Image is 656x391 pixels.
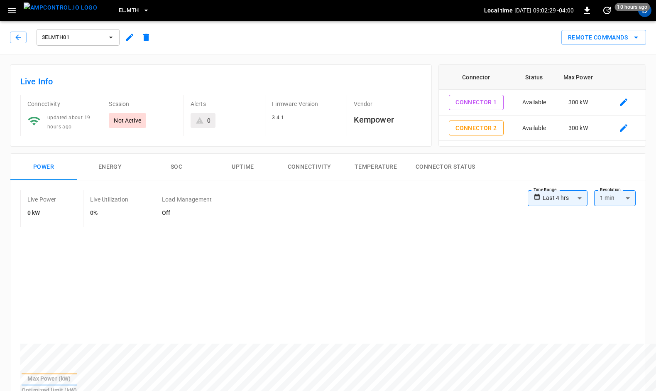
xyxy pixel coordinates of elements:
td: 300 kW [554,116,602,141]
div: 1 min [594,190,636,206]
span: 10 hours ago [614,3,650,11]
p: Alerts [191,100,258,108]
h6: Off [162,209,212,218]
button: Connector 2 [449,120,503,136]
td: Available [514,141,554,167]
th: Max Power [554,65,602,90]
span: EL.MTH [119,6,139,15]
span: 3ELMTH01 [42,33,103,42]
td: Available [514,116,554,141]
p: Firmware Version [272,100,340,108]
h6: 0% [90,209,128,218]
label: Resolution [600,187,621,193]
p: Live Utilization [90,195,128,204]
td: 300 kW [554,90,602,116]
button: Power [10,154,77,180]
label: Time Range [534,187,557,193]
div: 0 [207,116,211,125]
p: [DATE] 09:02:29 -04:00 [514,6,574,15]
button: set refresh interval [600,4,614,17]
span: 3.4.1 [272,115,284,120]
p: Live Power [27,195,56,204]
img: ampcontrol.io logo [24,2,97,13]
button: Energy [77,154,143,180]
button: Temperature [343,154,409,180]
table: connector table [439,65,646,192]
button: Connector 1 [449,95,503,110]
p: Connectivity [27,100,95,108]
p: Not Active [114,116,141,125]
h6: 0 kW [27,209,56,218]
p: Local time [484,6,513,15]
td: 300 kW [554,141,602,167]
p: Session [109,100,176,108]
button: Remote Commands [561,30,646,45]
h6: Kempower [354,113,421,126]
div: Last 4 hrs [543,190,587,206]
h6: Live Info [20,75,421,88]
button: EL.MTH [115,2,153,19]
td: Available [514,90,554,116]
p: Load Management [162,195,212,204]
button: Connectivity [276,154,343,180]
button: Uptime [210,154,276,180]
button: Connector Status [409,154,482,180]
th: Status [514,65,554,90]
th: Connector [439,65,514,90]
span: updated about 19 hours ago [47,115,90,130]
button: SOC [143,154,210,180]
button: 3ELMTH01 [37,29,120,46]
div: remote commands options [561,30,646,45]
p: Vendor [354,100,421,108]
